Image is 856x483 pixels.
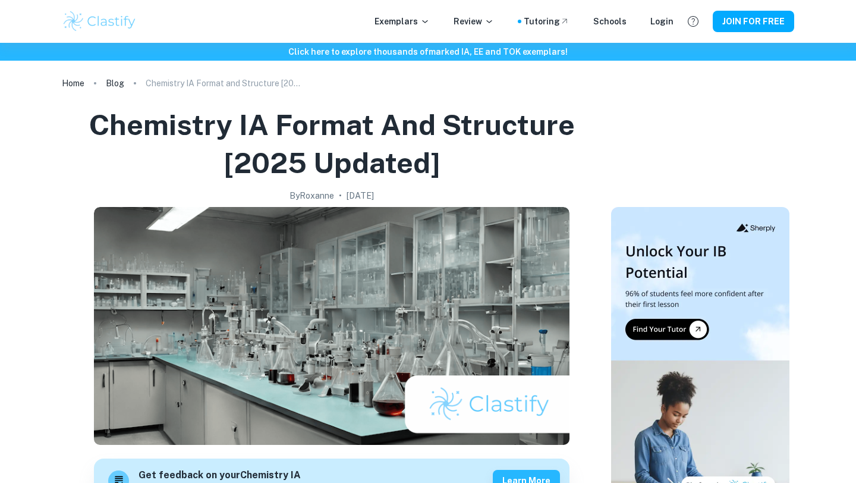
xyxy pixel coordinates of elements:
h6: Get feedback on your Chemistry IA [139,468,301,483]
p: Review [454,15,494,28]
img: Chemistry IA Format and Structure [2025 updated] cover image [94,207,569,445]
button: JOIN FOR FREE [713,11,794,32]
button: Help and Feedback [683,11,703,32]
img: Clastify logo [62,10,137,33]
p: Exemplars [374,15,430,28]
a: Tutoring [524,15,569,28]
a: Login [650,15,674,28]
h6: Click here to explore thousands of marked IA, EE and TOK exemplars ! [2,45,854,58]
a: Schools [593,15,627,28]
h1: Chemistry IA Format and Structure [2025 updated] [67,106,597,182]
a: Blog [106,75,124,92]
a: Home [62,75,84,92]
p: Chemistry IA Format and Structure [2025 updated] [146,77,300,90]
h2: By Roxanne [289,189,334,202]
h2: [DATE] [347,189,374,202]
p: • [339,189,342,202]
